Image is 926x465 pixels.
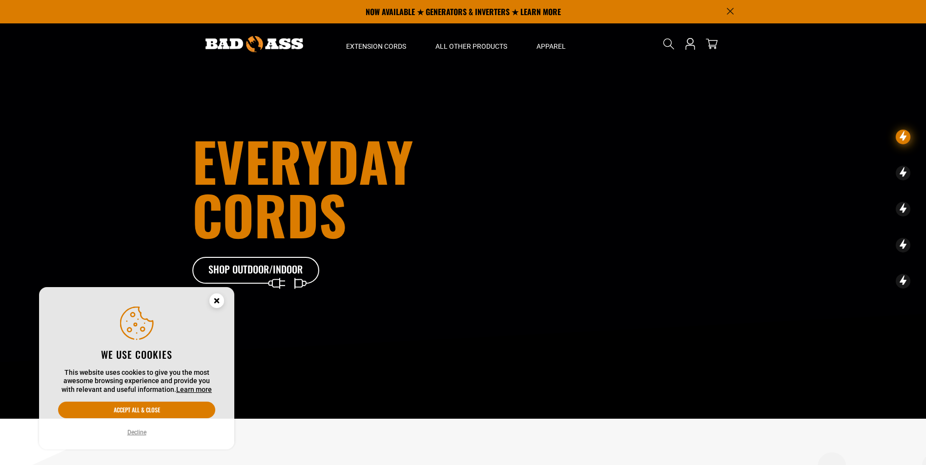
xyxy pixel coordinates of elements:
[661,36,677,52] summary: Search
[58,368,215,394] p: This website uses cookies to give you the most awesome browsing experience and provide you with r...
[536,42,566,51] span: Apparel
[192,257,319,284] a: Shop Outdoor/Indoor
[58,348,215,361] h2: We use cookies
[206,36,303,52] img: Bad Ass Extension Cords
[192,134,517,241] h1: Everyday cords
[176,386,212,393] a: Learn more
[435,42,507,51] span: All Other Products
[58,402,215,418] button: Accept all & close
[346,42,406,51] span: Extension Cords
[331,23,421,64] summary: Extension Cords
[421,23,522,64] summary: All Other Products
[124,427,149,437] button: Decline
[522,23,580,64] summary: Apparel
[39,287,234,450] aside: Cookie Consent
